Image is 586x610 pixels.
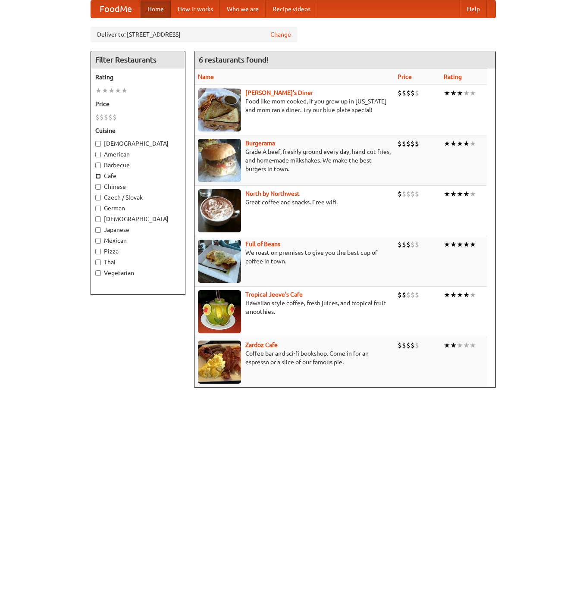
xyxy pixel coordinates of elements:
[402,290,406,300] li: $
[444,290,450,300] li: ★
[463,139,470,148] li: ★
[95,161,181,169] label: Barbecue
[415,341,419,350] li: $
[444,240,450,249] li: ★
[463,88,470,98] li: ★
[463,341,470,350] li: ★
[406,240,411,249] li: $
[470,341,476,350] li: ★
[141,0,171,18] a: Home
[444,341,450,350] li: ★
[463,290,470,300] li: ★
[460,0,487,18] a: Help
[108,86,115,95] li: ★
[95,225,181,234] label: Japanese
[198,198,391,206] p: Great coffee and snacks. Free wifi.
[470,139,476,148] li: ★
[95,204,181,213] label: German
[406,139,411,148] li: $
[415,240,419,249] li: $
[245,89,313,96] a: [PERSON_NAME]'s Diner
[411,341,415,350] li: $
[199,56,269,64] ng-pluralize: 6 restaurants found!
[91,0,141,18] a: FoodMe
[198,240,241,283] img: beans.jpg
[411,240,415,249] li: $
[245,190,300,197] a: North by Northwest
[411,88,415,98] li: $
[102,86,108,95] li: ★
[457,290,463,300] li: ★
[198,290,241,333] img: jeeves.jpg
[457,240,463,249] li: ★
[198,139,241,182] img: burgerama.jpg
[95,193,181,202] label: Czech / Slovak
[95,139,181,148] label: [DEMOGRAPHIC_DATA]
[457,341,463,350] li: ★
[95,152,101,157] input: American
[95,247,181,256] label: Pizza
[95,227,101,233] input: Japanese
[450,189,457,199] li: ★
[406,88,411,98] li: $
[198,299,391,316] p: Hawaiian style coffee, fresh juices, and tropical fruit smoothies.
[91,51,185,69] h4: Filter Restaurants
[270,30,291,39] a: Change
[444,189,450,199] li: ★
[470,240,476,249] li: ★
[95,173,101,179] input: Cafe
[95,215,181,223] label: [DEMOGRAPHIC_DATA]
[108,113,113,122] li: $
[95,206,101,211] input: German
[415,88,419,98] li: $
[402,139,406,148] li: $
[95,258,181,266] label: Thai
[91,27,298,42] div: Deliver to: [STREET_ADDRESS]
[411,290,415,300] li: $
[95,269,181,277] label: Vegetarian
[450,88,457,98] li: ★
[406,290,411,300] li: $
[245,140,275,147] a: Burgerama
[406,341,411,350] li: $
[95,172,181,180] label: Cafe
[450,341,457,350] li: ★
[245,291,303,298] a: Tropical Jeeve's Cafe
[457,189,463,199] li: ★
[95,260,101,265] input: Thai
[95,195,101,200] input: Czech / Slovak
[198,97,391,114] p: Food like mom cooked, if you grew up in [US_STATE] and mom ran a diner. Try our blue plate special!
[95,113,100,122] li: $
[398,290,402,300] li: $
[198,349,391,366] p: Coffee bar and sci-fi bookshop. Come in for an espresso or a slice of our famous pie.
[444,73,462,80] a: Rating
[463,189,470,199] li: ★
[444,88,450,98] li: ★
[113,113,117,122] li: $
[398,88,402,98] li: $
[450,290,457,300] li: ★
[245,341,278,348] b: Zardoz Cafe
[266,0,317,18] a: Recipe videos
[95,184,101,190] input: Chinese
[245,241,280,247] b: Full of Beans
[470,189,476,199] li: ★
[398,341,402,350] li: $
[95,182,181,191] label: Chinese
[198,341,241,384] img: zardoz.jpg
[95,238,101,244] input: Mexican
[444,139,450,148] li: ★
[457,88,463,98] li: ★
[398,73,412,80] a: Price
[415,189,419,199] li: $
[415,290,419,300] li: $
[121,86,128,95] li: ★
[95,86,102,95] li: ★
[198,88,241,131] img: sallys.jpg
[95,163,101,168] input: Barbecue
[402,240,406,249] li: $
[402,341,406,350] li: $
